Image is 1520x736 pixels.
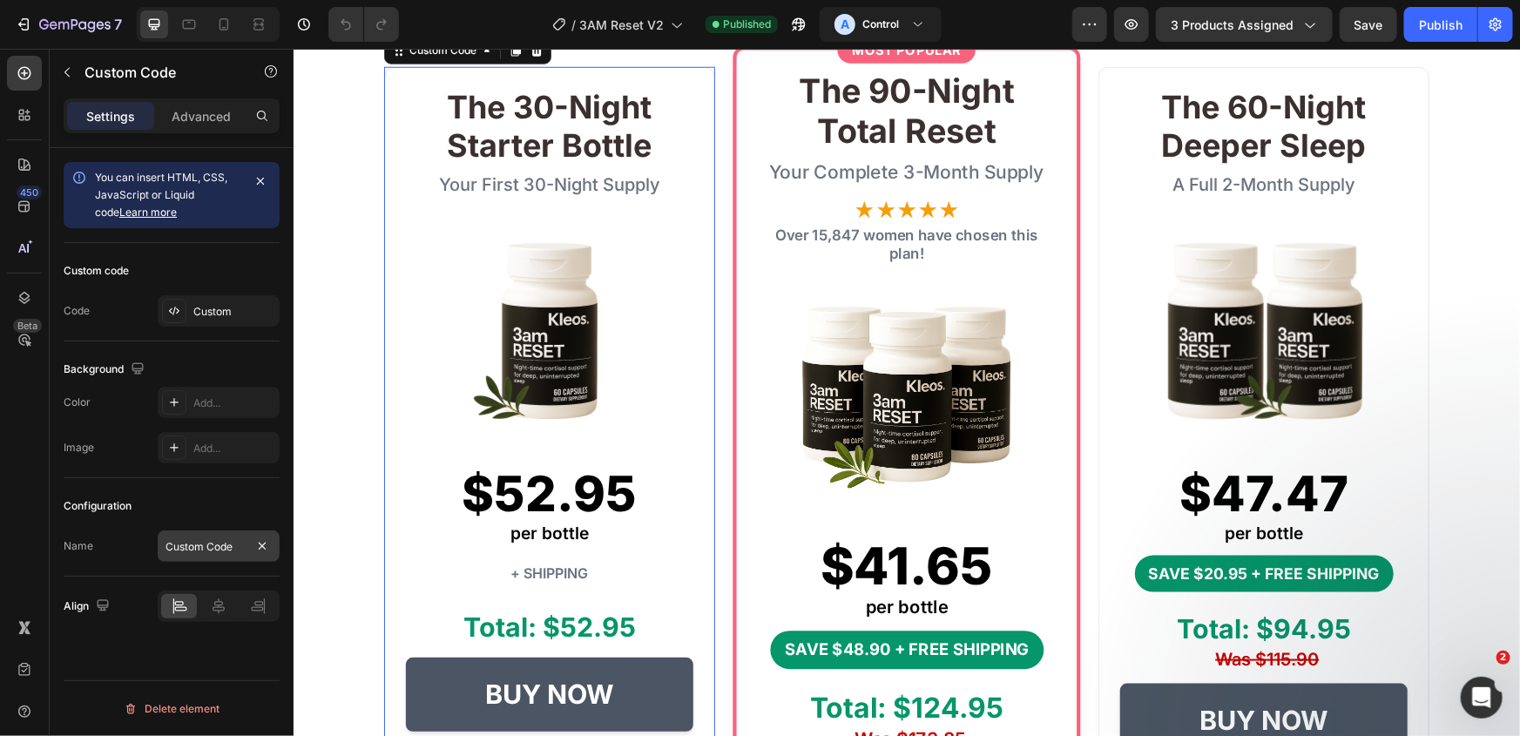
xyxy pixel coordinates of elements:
p: Your Complete 3-Month Supply [465,111,761,138]
span: ★★★★★ [561,150,666,174]
a: BUY NOW [827,635,1114,710]
span: You can insert HTML, CSS, JavaScript or Liquid code [95,171,227,219]
p: per bottle [827,476,1114,493]
img: 3 Bottles of Kleos Reset [497,228,731,463]
div: 450 [17,186,42,199]
span: SAVE $48.90 + FREE SHIPPING [476,583,750,622]
span: Published [723,17,771,32]
p: Total: $124.95 [465,644,761,677]
div: Beta [13,319,42,333]
div: Background [64,358,148,382]
span: SAVE $20.95 + FREE SHIPPING [841,507,1100,544]
p: Settings [86,107,135,125]
span: Save [1354,17,1383,32]
iframe: Intercom live chat [1461,677,1503,719]
h3: The 60-Night Deeper Sleep [827,40,1114,115]
p: $47.47 [827,421,1114,469]
p: per bottle [465,550,761,568]
div: Configuration [64,498,132,514]
iframe: Design area [294,49,1520,736]
span: 3 products assigned [1171,16,1294,34]
div: Custom code [64,263,129,279]
button: 3 products assigned [1156,7,1333,42]
h3: Control [862,16,899,33]
p: Custom Code [84,62,233,83]
p: Total: $94.95 [827,564,1114,596]
p: A Full 2-Month Supply [827,123,1114,149]
button: Delete element [64,695,280,723]
button: Save [1340,7,1397,42]
div: Image [64,440,94,456]
div: Delete element [124,699,220,719]
button: AControl [820,7,942,42]
span: / [571,16,576,34]
p: A [841,16,849,33]
div: Add... [193,441,275,456]
del: Was $173.85 [472,680,761,702]
div: Publish [1419,16,1463,34]
button: Publish [1404,7,1477,42]
p: Over 15,847 women have chosen this plan! [465,179,761,213]
p: $41.65 [465,492,761,544]
div: Undo/Redo [328,7,399,42]
div: Add... [193,395,275,411]
del: Was $115.90 [834,600,1114,621]
p: Advanced [172,107,231,125]
button: 7 [7,7,130,42]
img: 2 Bottles of Kleos Reset [859,170,1082,393]
span: 3AM Reset V2 [579,16,664,34]
p: 7 [114,14,122,35]
div: Name [64,538,93,554]
div: Code [64,303,90,319]
div: Custom [193,304,275,320]
span: 2 [1496,651,1510,665]
div: Color [64,395,91,410]
a: Learn more [119,206,177,219]
div: Align [64,595,113,618]
h3: The 90-Night Total Reset [465,24,761,103]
